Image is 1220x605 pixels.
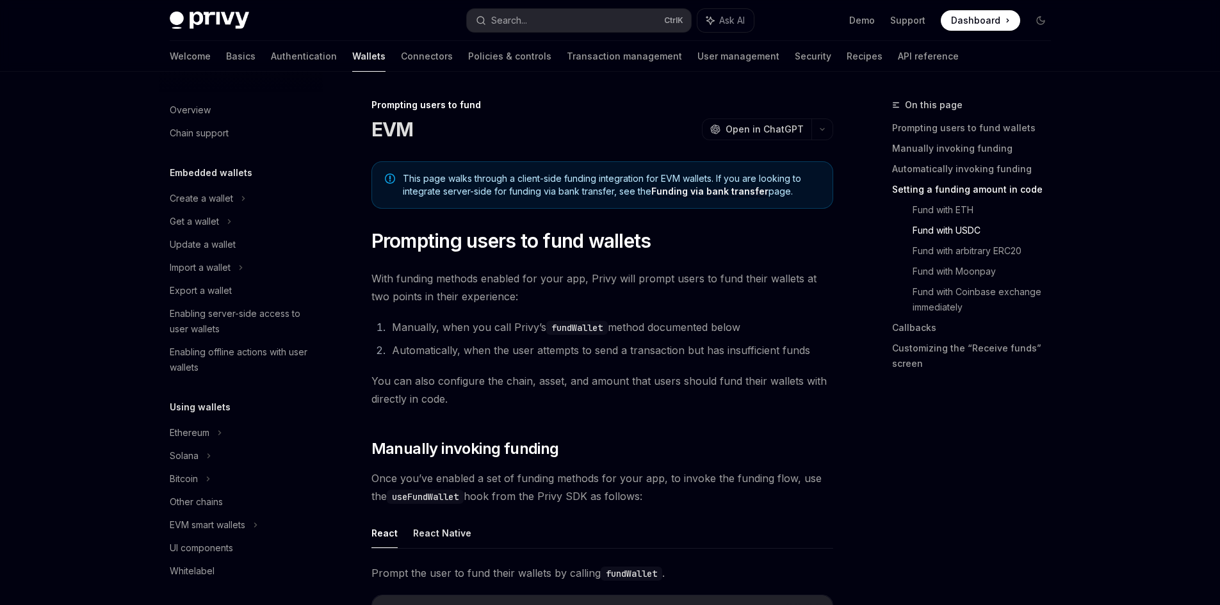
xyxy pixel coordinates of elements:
[697,9,754,32] button: Ask AI
[601,567,662,581] code: fundWallet
[702,118,811,140] button: Open in ChatGPT
[892,159,1061,179] a: Automatically invoking funding
[951,14,1000,27] span: Dashboard
[403,172,820,198] span: This page walks through a client-side funding integration for EVM wallets. If you are looking to ...
[467,9,691,32] button: Search...CtrlK
[159,341,323,379] a: Enabling offline actions with user wallets
[371,564,833,582] span: Prompt the user to fund their wallets by calling .
[159,536,323,560] a: UI components
[170,471,198,487] div: Bitcoin
[371,118,414,141] h1: EVM
[546,321,608,335] code: fundWallet
[159,99,323,122] a: Overview
[170,214,219,229] div: Get a wallet
[905,97,963,113] span: On this page
[892,179,1061,200] a: Setting a funding amount in code
[371,469,833,505] span: Once you’ve enabled a set of funding methods for your app, to invoke the funding flow, use the ho...
[159,233,323,256] a: Update a wallet
[913,220,1061,241] a: Fund with USDC
[388,341,833,359] li: Automatically, when the user attempts to send a transaction but has insufficient funds
[170,448,199,464] div: Solana
[371,372,833,408] span: You can also configure the chain, asset, and amount that users should fund their wallets with dir...
[664,15,683,26] span: Ctrl K
[170,540,233,556] div: UI components
[892,338,1061,374] a: Customizing the “Receive funds” screen
[371,518,398,548] button: React
[719,14,745,27] span: Ask AI
[413,518,471,548] button: React Native
[387,490,464,504] code: useFundWallet
[913,200,1061,220] a: Fund with ETH
[913,261,1061,282] a: Fund with Moonpay
[913,241,1061,261] a: Fund with arbitrary ERC20
[170,125,229,141] div: Chain support
[892,138,1061,159] a: Manually invoking funding
[491,13,527,28] div: Search...
[401,41,453,72] a: Connectors
[170,260,231,275] div: Import a wallet
[170,425,209,440] div: Ethereum
[371,99,833,111] div: Prompting users to fund
[847,41,882,72] a: Recipes
[226,41,256,72] a: Basics
[159,560,323,583] a: Whitelabel
[651,186,769,197] a: Funding via bank transfer
[170,517,245,533] div: EVM smart wallets
[170,12,249,29] img: dark logo
[170,165,252,181] h5: Embedded wallets
[941,10,1020,31] a: Dashboard
[170,283,232,298] div: Export a wallet
[371,270,833,305] span: With funding methods enabled for your app, Privy will prompt users to fund their wallets at two p...
[892,318,1061,338] a: Callbacks
[388,318,833,336] li: Manually, when you call Privy’s method documented below
[159,279,323,302] a: Export a wallet
[898,41,959,72] a: API reference
[170,306,316,337] div: Enabling server-side access to user wallets
[170,563,215,579] div: Whitelabel
[371,439,559,459] span: Manually invoking funding
[170,41,211,72] a: Welcome
[795,41,831,72] a: Security
[170,399,231,415] h5: Using wallets
[1030,10,1051,31] button: Toggle dark mode
[170,494,223,510] div: Other chains
[697,41,779,72] a: User management
[385,173,395,184] svg: Note
[170,191,233,206] div: Create a wallet
[468,41,551,72] a: Policies & controls
[849,14,875,27] a: Demo
[913,282,1061,318] a: Fund with Coinbase exchange immediately
[159,302,323,341] a: Enabling server-side access to user wallets
[726,123,804,136] span: Open in ChatGPT
[352,41,386,72] a: Wallets
[271,41,337,72] a: Authentication
[170,102,211,118] div: Overview
[890,14,925,27] a: Support
[371,229,651,252] span: Prompting users to fund wallets
[159,490,323,513] a: Other chains
[892,118,1061,138] a: Prompting users to fund wallets
[170,344,316,375] div: Enabling offline actions with user wallets
[159,122,323,145] a: Chain support
[170,237,236,252] div: Update a wallet
[567,41,682,72] a: Transaction management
